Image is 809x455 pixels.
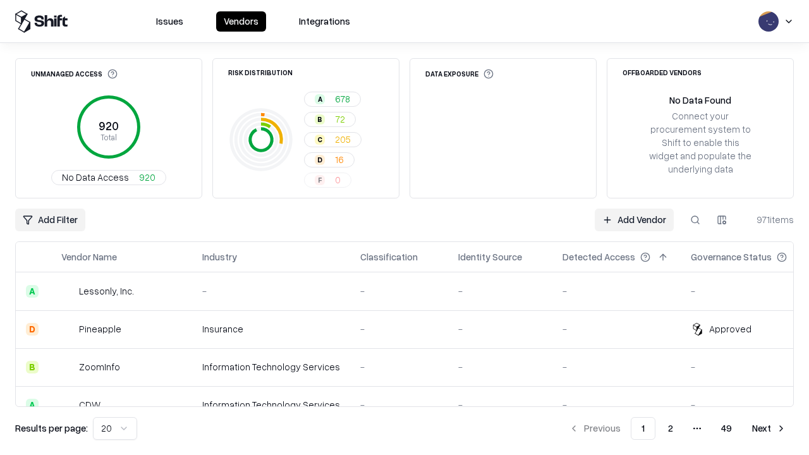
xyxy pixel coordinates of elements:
div: Connect your procurement system to Shift to enable this widget and populate the underlying data [648,109,753,176]
div: Information Technology Services [202,360,340,373]
div: Approved [709,322,751,336]
a: Add Vendor [595,209,674,231]
div: Risk Distribution [228,69,293,76]
button: 1 [631,417,655,440]
span: 72 [335,112,345,126]
div: B [315,114,325,124]
div: Classification [360,250,418,264]
div: - [360,360,438,373]
div: - [563,284,671,298]
div: - [691,284,807,298]
div: Identity Source [458,250,522,264]
img: CDW [61,399,74,411]
div: - [458,322,542,336]
img: ZoomInfo [61,361,74,373]
div: CDW [79,398,100,411]
div: C [315,135,325,145]
div: - [458,360,542,373]
div: Pineapple [79,322,121,336]
span: No Data Access [62,171,129,184]
div: Insurance [202,322,340,336]
div: Governance Status [691,250,772,264]
div: Unmanaged Access [31,69,118,79]
div: Industry [202,250,237,264]
button: Add Filter [15,209,85,231]
button: 2 [658,417,683,440]
tspan: Total [100,132,117,142]
img: Pineapple [61,323,74,336]
img: Lessonly, Inc. [61,285,74,298]
div: Data Exposure [425,69,494,79]
div: No Data Found [669,94,731,107]
button: B72 [304,112,356,127]
button: Vendors [216,11,266,32]
tspan: 920 [99,119,119,133]
div: - [691,360,807,373]
div: D [315,155,325,165]
div: A [26,399,39,411]
div: D [26,323,39,336]
div: A [26,285,39,298]
span: 920 [139,171,155,184]
button: D16 [304,152,355,167]
button: Issues [149,11,191,32]
button: C205 [304,132,362,147]
span: 678 [335,92,350,106]
button: A678 [304,92,361,107]
button: Next [745,417,794,440]
span: 16 [335,153,344,166]
div: - [458,284,542,298]
p: Results per page: [15,422,88,435]
button: Integrations [291,11,358,32]
div: - [563,360,671,373]
div: ZoomInfo [79,360,120,373]
div: - [563,322,671,336]
div: 971 items [743,213,794,226]
div: - [691,398,807,411]
div: - [360,322,438,336]
nav: pagination [561,417,794,440]
div: B [26,361,39,373]
div: - [360,284,438,298]
div: - [458,398,542,411]
button: No Data Access920 [51,170,166,185]
span: 205 [335,133,351,146]
div: - [563,398,671,411]
div: Vendor Name [61,250,117,264]
div: Information Technology Services [202,398,340,411]
button: 49 [711,417,742,440]
div: - [360,398,438,411]
div: Offboarded Vendors [623,69,702,76]
div: A [315,94,325,104]
div: - [202,284,340,298]
div: Lessonly, Inc. [79,284,134,298]
div: Detected Access [563,250,635,264]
